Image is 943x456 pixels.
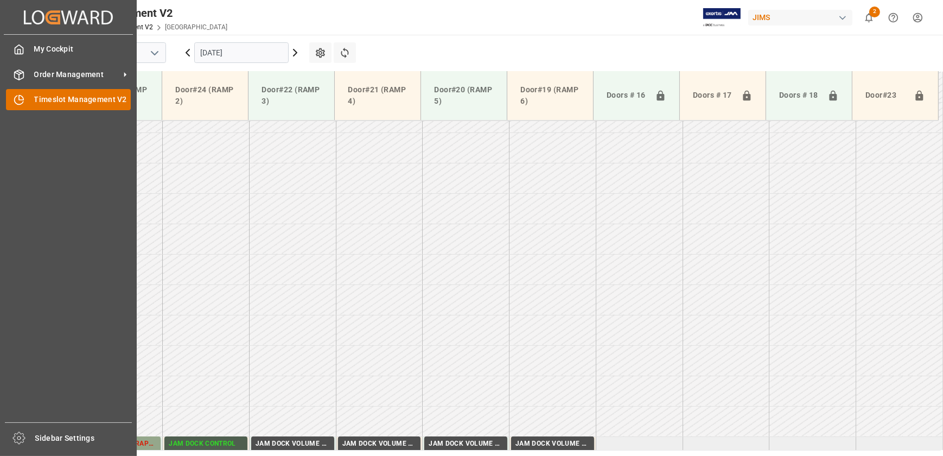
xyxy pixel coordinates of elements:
div: JAM DOCK VOLUME CONTROL [429,439,503,449]
div: Door#23 [861,85,909,106]
div: - [358,449,359,454]
div: Timeslot Management V2 [47,5,227,21]
div: Door#21 (RAMP 4) [343,80,412,111]
span: My Cockpit [34,43,131,55]
div: JAM DOCK VOLUME CONTROL [515,439,590,449]
div: Doors # 17 [689,85,737,106]
div: 12:00 [273,449,289,454]
div: Door#24 (RAMP 2) [171,80,239,111]
div: - [271,449,273,454]
div: 06:00 [256,449,271,454]
button: show 2 new notifications [857,5,881,30]
div: 12:00 [533,449,549,454]
div: 06:00 [515,449,531,454]
div: 12:00 [447,449,462,454]
div: JIMS [748,10,852,26]
a: Timeslot Management V2 [6,89,131,110]
div: - [531,449,533,454]
a: My Cockpit [6,39,131,60]
div: 12:00 [360,449,375,454]
div: Doors # 16 [602,85,651,106]
span: Sidebar Settings [35,433,132,444]
div: JAM DOCK CONTROL [169,439,243,449]
button: Help Center [881,5,906,30]
div: 06:00 [342,449,358,454]
div: 06:00 [429,449,444,454]
button: JIMS [748,7,857,28]
div: - [444,449,446,454]
span: Timeslot Management V2 [34,94,131,105]
div: Door#20 (RAMP 5) [430,80,498,111]
button: open menu [146,45,162,61]
div: JAM DOCK VOLUME CONTROL [256,439,330,449]
span: Order Management [34,69,120,80]
div: Doors # 18 [775,85,823,106]
img: Exertis%20JAM%20-%20Email%20Logo.jpg_1722504956.jpg [703,8,741,27]
span: 2 [869,7,880,17]
div: Door#22 (RAMP 3) [257,80,326,111]
div: Door#19 (RAMP 6) [516,80,584,111]
div: JAM DOCK VOLUME CONTROL [342,439,417,449]
input: DD.MM.YYYY [194,42,289,63]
